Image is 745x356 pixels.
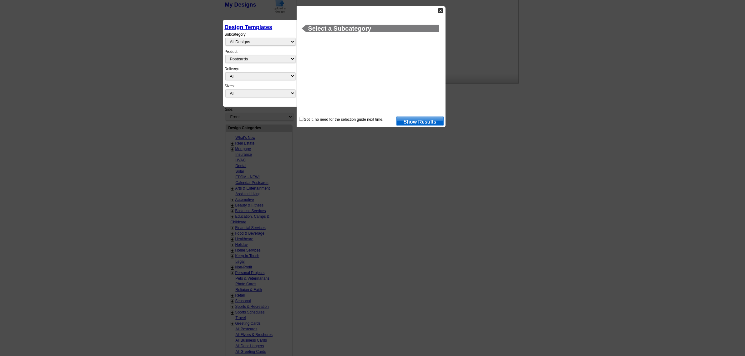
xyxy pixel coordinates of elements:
[225,32,295,49] div: Subcategory:
[396,116,444,126] a: Show Results
[225,24,273,30] a: Design Templates
[306,25,439,32] h1: Select a Subcategory
[225,83,295,100] div: Sizes:
[225,66,295,83] div: Delivery:
[299,116,384,122] div: Got it, no need for the selection guide next time.
[438,8,443,13] img: Close
[620,211,745,356] iframe: LiveChat chat widget
[225,49,295,66] div: Product:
